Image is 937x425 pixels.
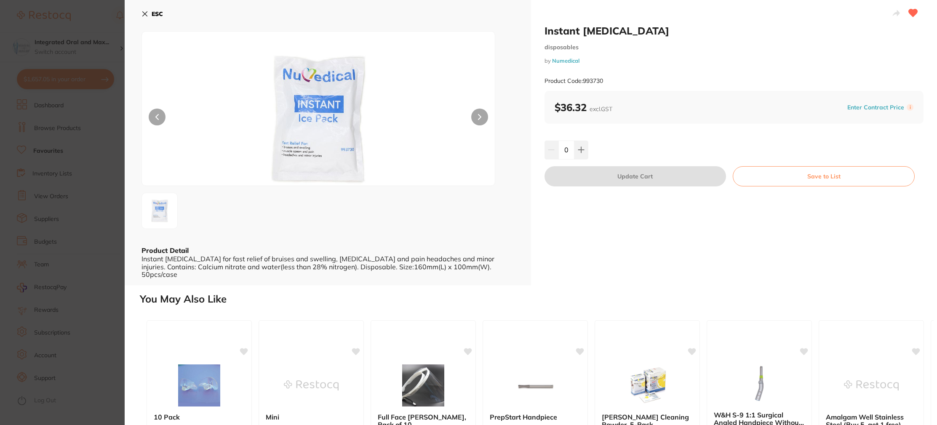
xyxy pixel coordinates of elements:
[152,10,163,18] b: ESC
[552,57,579,64] a: Numedical
[620,364,675,406] img: Scheu CETRON Cleaning Powder, 5-Pack
[844,364,899,406] img: Amalgam Well Stainless Steel (Buy 5, get 1 free)
[555,101,612,114] b: $36.32
[266,413,357,421] b: Mini
[172,364,227,406] img: 10 Pack
[545,166,726,186] button: Update Cart
[396,364,451,406] img: Full Face Shields, Pack of 10
[545,77,603,85] small: Product Code: 993730
[590,105,612,113] span: excl. GST
[490,413,581,421] b: PrepStart Handpiece
[284,364,339,406] img: Mini
[907,104,913,111] label: i
[141,246,189,255] b: Product Detail
[154,413,245,421] b: 10 Pack
[732,362,787,404] img: W&H S-9 1:1 Surgical Angled Handpiece Without Light
[545,58,924,64] small: by
[144,196,175,226] img: cGc
[545,24,924,37] h2: Instant [MEDICAL_DATA]
[508,364,563,406] img: PrepStart Handpiece
[141,255,514,278] div: Instant [MEDICAL_DATA] for fast relief of bruises and swelling, [MEDICAL_DATA] and pain headaches...
[845,104,907,112] button: Enter Contract Price
[213,53,424,186] img: cGc
[140,293,934,305] h2: You May Also Like
[141,7,163,21] button: ESC
[733,166,915,186] button: Save to List
[545,44,924,51] small: disposables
